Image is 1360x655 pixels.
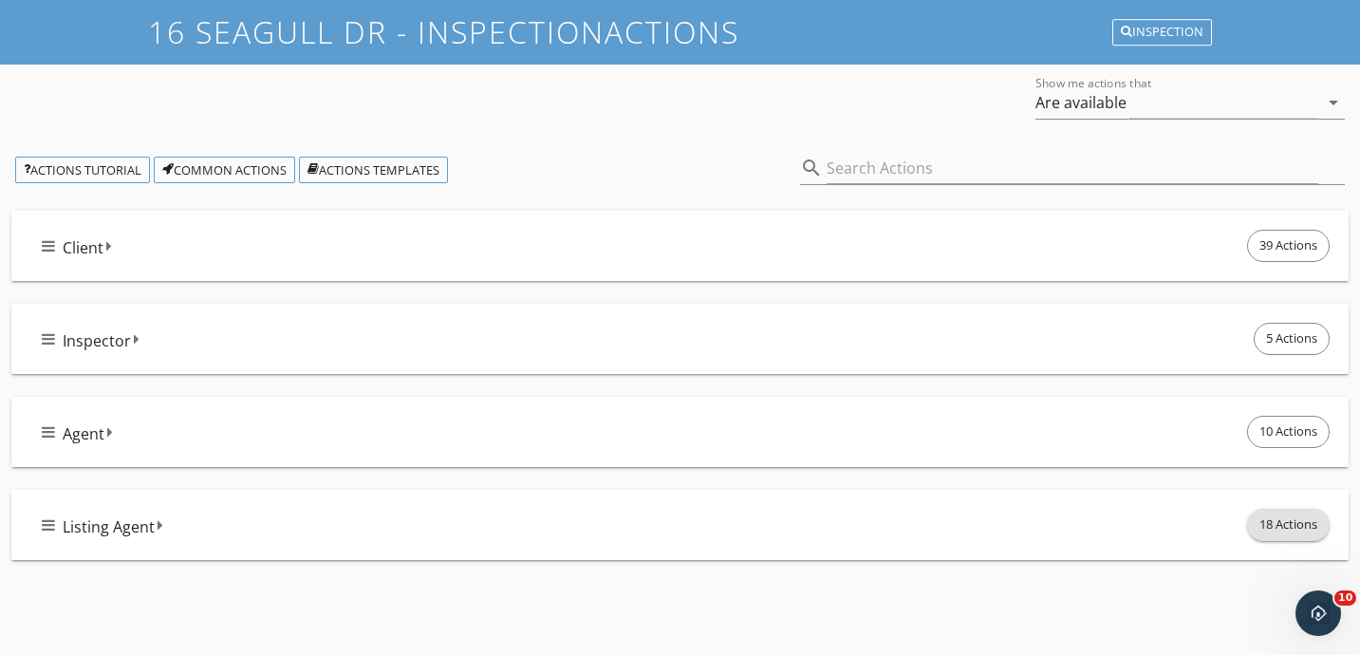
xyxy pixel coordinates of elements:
h1: 16 Seagull Dr - Inspection Actions [148,15,1212,48]
i: arrow_drop_down [1322,91,1345,114]
div: Actions Templates [307,163,439,177]
a: Actions Templates [299,157,448,183]
div: Actions Tutorial [24,163,141,177]
span: Listing Agent [63,515,155,538]
span: 10 [1334,590,1356,606]
span: Inspector [63,329,131,352]
span: 10 Actions [1248,417,1329,447]
button: Inspection [1112,19,1212,46]
span: 39 Actions [1248,231,1329,261]
span: 5 Actions [1255,324,1329,354]
a: Actions Tutorial [15,157,150,183]
iframe: Intercom live chat [1295,590,1341,636]
i: search [800,157,823,179]
div: Common Actions [162,163,287,177]
span: 18 Actions [1248,510,1329,540]
div: Are available [1035,94,1127,111]
span: Client [63,236,103,259]
div: Inspection [1121,26,1203,39]
a: Common Actions [154,157,295,183]
input: Search Actions [827,153,1318,184]
span: Agent [63,422,104,445]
